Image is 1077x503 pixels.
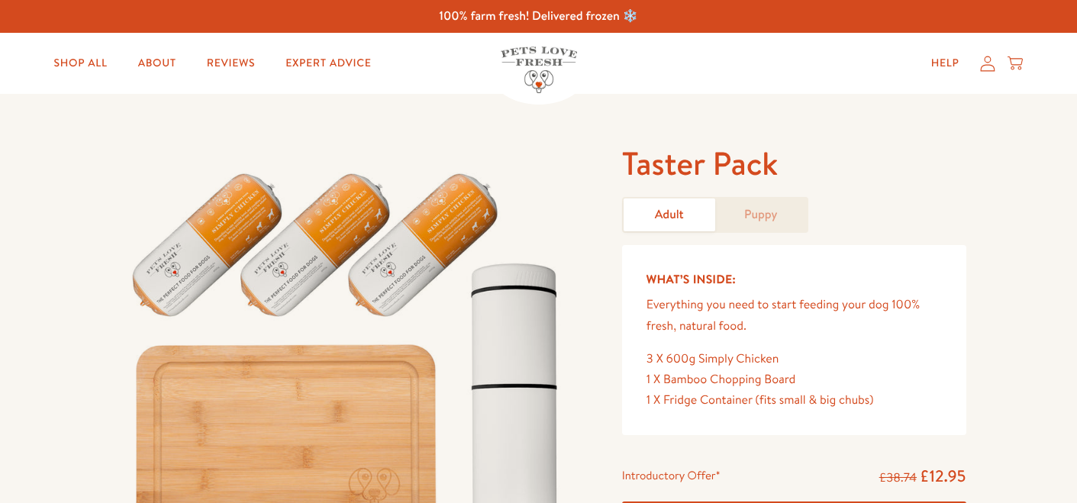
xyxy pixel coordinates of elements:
a: Shop All [42,48,120,79]
h1: Taster Pack [622,143,966,185]
a: Expert Advice [273,48,383,79]
a: About [126,48,189,79]
div: Introductory Offer* [622,466,721,488]
a: Adult [624,198,715,231]
p: Everything you need to start feeding your dog 100% fresh, natural food. [647,295,942,336]
a: Reviews [195,48,267,79]
a: Puppy [715,198,807,231]
h5: What’s Inside: [647,269,942,289]
img: Pets Love Fresh [501,47,577,93]
a: Help [919,48,972,79]
span: £12.95 [920,465,966,487]
s: £38.74 [879,469,917,486]
div: 3 X 600g Simply Chicken [647,349,942,369]
div: 1 X Fridge Container (fits small & big chubs) [647,390,942,411]
span: 1 X Bamboo Chopping Board [647,371,796,388]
